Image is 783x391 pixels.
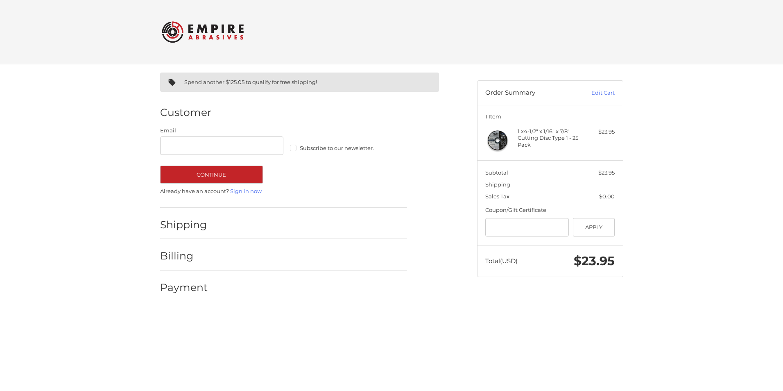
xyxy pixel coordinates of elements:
[160,218,208,231] h2: Shipping
[160,127,284,135] label: Email
[485,169,508,176] span: Subtotal
[518,128,580,148] h4: 1 x 4-1/2" x 1/16" x 7/8" Cutting Disc Type 1 - 25 Pack
[485,113,615,120] h3: 1 Item
[485,206,615,214] div: Coupon/Gift Certificate
[160,166,263,184] button: Continue
[162,16,244,48] img: Empire Abrasives
[485,218,569,236] input: Gift Certificate or Coupon Code
[573,218,615,236] button: Apply
[160,106,211,119] h2: Customer
[582,128,615,136] div: $23.95
[485,89,573,97] h3: Order Summary
[485,257,518,265] span: Total (USD)
[485,181,510,188] span: Shipping
[160,187,407,195] p: Already have an account?
[598,169,615,176] span: $23.95
[160,281,208,294] h2: Payment
[300,145,374,151] span: Subscribe to our newsletter.
[599,193,615,200] span: $0.00
[611,181,615,188] span: --
[574,253,615,268] span: $23.95
[160,250,208,262] h2: Billing
[573,89,615,97] a: Edit Cart
[184,79,317,85] span: Spend another $125.05 to qualify for free shipping!
[230,188,262,194] a: Sign in now
[485,193,509,200] span: Sales Tax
